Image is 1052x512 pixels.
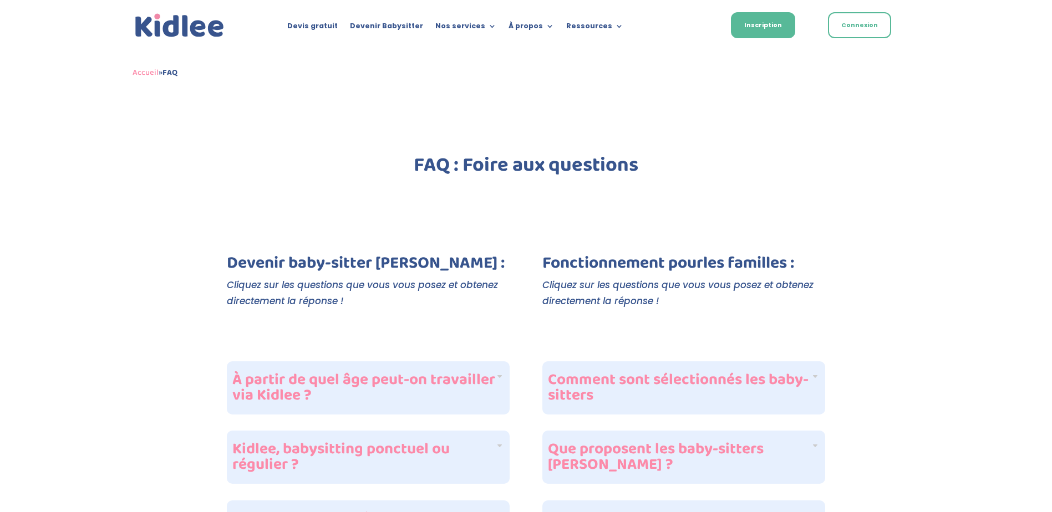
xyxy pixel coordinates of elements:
[509,22,554,34] a: À propos
[548,442,811,473] h4: Que proposent les baby-sitters [PERSON_NAME] ?
[731,12,795,38] a: Inscription
[232,372,495,403] h4: À partir de quel âge peut-on travailler via Kidlee ?
[133,11,227,40] img: logo_kidlee_bleu
[162,66,177,79] strong: FAQ
[133,11,227,40] a: Kidlee Logo
[227,278,498,308] em: Cliquez sur les questions que vous vous posez et obtenez directement la réponse !
[690,23,700,29] img: Français
[542,278,814,308] em: Cliquez sur les questions que vous vous posez et obtenez directement la réponse !
[232,442,495,473] h4: Kidlee, babysitting ponctuel ou régulier ?
[133,66,159,79] a: Accueil
[133,66,177,79] span: »
[350,22,423,34] a: Devenir Babysitter
[227,155,826,181] h1: FAQ : Foire aux questions
[287,22,338,34] a: Devis gratuit
[703,250,794,277] span: les familles :
[542,250,703,277] span: Fonctionnement pour
[435,22,496,34] a: Nos services
[548,372,811,403] h4: Comment sont sélectionnés les baby-sitters
[566,22,623,34] a: Ressources
[828,12,891,38] a: Connexion
[227,255,510,277] h2: Devenir baby-sitter [PERSON_NAME] :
